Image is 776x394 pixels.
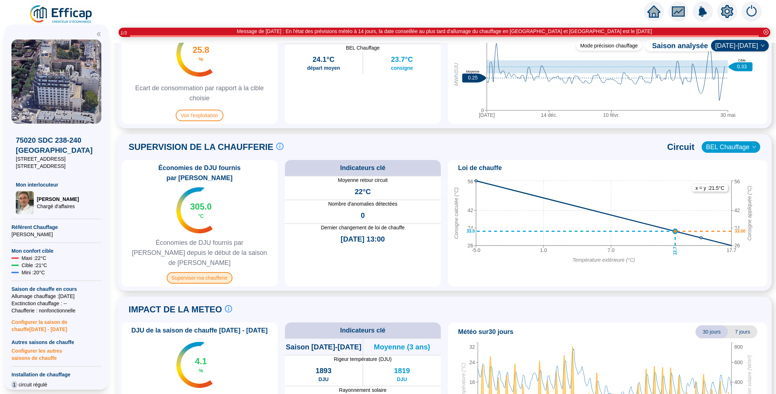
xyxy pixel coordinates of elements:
[96,32,101,37] span: double-left
[340,325,385,335] span: Indicateurs clé
[22,255,46,262] span: Maxi : 22 °C
[313,54,334,64] span: 24.1°C
[693,1,713,22] img: alerts
[706,142,756,152] span: BEL Chauffage
[355,187,371,197] span: 22°C
[734,379,743,385] tspan: 400
[608,247,615,253] tspan: 7.0
[11,314,101,333] span: Configurer la saison de chauffe [DATE] - [DATE]
[22,269,45,276] span: Mini : 20 °C
[458,163,502,173] span: Loi de chauffe
[667,141,694,153] span: Circuit
[647,5,660,18] span: home
[467,229,475,234] text: 33.0
[479,112,495,118] tspan: [DATE]
[120,30,127,36] i: 1 / 3
[199,367,203,374] span: %
[453,63,459,86] tspan: MWh/DJU
[763,29,768,35] span: close-circle
[285,44,441,51] span: BEL Chauffage
[721,5,734,18] span: setting
[285,177,441,184] span: Moyenne retour circuit
[129,304,222,315] span: IMPACT DE LA METEO
[11,346,101,362] span: Configurer les autres saisons de chauffe
[16,135,97,155] span: 75020 SDC 238-240 [GEOGRAPHIC_DATA]
[11,293,101,300] span: Allumage chauffage : [DATE]
[190,201,212,212] span: 305.0
[469,344,475,350] tspan: 32
[458,327,513,337] span: Météo sur 30 jours
[11,371,101,378] span: Installation de chauffage
[11,300,101,307] span: Exctinction chauffage : --
[124,163,275,183] span: Économies de DJU fournis par [PERSON_NAME]
[285,200,441,207] span: Nombre d'anomalies détectées
[734,207,740,213] tspan: 42
[167,272,232,284] span: Superviser ma chaufferie
[11,381,17,388] span: 1
[728,325,757,338] span: 7 jours
[198,212,204,220] span: °C
[11,285,101,293] span: Saison de chauffe en cours
[176,187,213,233] img: indicateur températures
[747,185,752,240] tspan: Consigne appliquée (°C)
[541,112,557,118] tspan: 14 déc.
[176,31,213,77] img: indicateur températures
[225,305,232,312] span: info-circle
[286,342,361,352] span: Saison [DATE]-[DATE]
[481,107,484,113] tspan: 0
[29,4,94,24] img: efficap energie logo
[199,56,203,63] span: %
[726,247,736,253] tspan: 17.7
[467,225,473,231] tspan: 34
[127,325,272,335] span: DJU de la saison de chauffe [DATE] - [DATE]
[467,207,473,213] tspan: 42
[285,386,441,394] span: Rayonnement solaire
[11,339,101,346] span: Autres saisons de chauffe
[645,41,708,51] span: Saison analysée
[603,112,620,118] tspan: 10 févr.
[16,155,97,162] span: [STREET_ADDRESS]
[391,64,413,72] span: consigne
[16,191,34,214] img: Chargé d'affaires
[573,257,635,263] tspan: Température extérieure (°C)
[742,1,762,22] img: alerts
[466,70,479,73] text: Moyenne
[124,238,275,268] span: Économies de DJU fournis par [PERSON_NAME] depuis le début de la saison de [PERSON_NAME]
[469,359,475,365] tspan: 24
[11,224,101,231] span: Référent Chauffage
[285,356,441,363] span: Rigeur température (DJU)
[195,356,207,367] span: 4.1
[340,163,385,173] span: Indicateurs clé
[737,63,747,69] text: 0.33
[129,141,273,153] span: SUPERVISION DE LA CHAUFFERIE
[285,224,441,231] span: Dernier changement de loi de chauffe
[735,229,745,234] text: 33.00
[37,196,79,203] span: [PERSON_NAME]
[734,225,740,231] tspan: 34
[361,210,365,220] span: 0
[307,64,340,72] span: départ moyen
[319,376,329,383] span: DJU
[37,203,79,210] span: Chargé d'affaires
[11,247,101,255] span: Mon confort cible
[468,74,477,80] text: 0.25
[397,376,407,383] span: DJU
[16,162,97,170] span: [STREET_ADDRESS]
[374,342,430,352] span: Moyenne (3 ans)
[696,185,725,191] text: x = y : 21.5 °C
[734,243,740,248] tspan: 26
[22,262,47,269] span: Cible : 21 °C
[315,366,332,376] span: 1893
[11,307,101,314] span: Chaufferie : non fonctionnelle
[469,379,475,385] tspan: 16
[576,41,642,51] div: Mode précision chauffage
[176,342,213,388] img: indicateur températures
[673,246,678,255] text: 12.7
[276,143,283,150] span: info-circle
[734,344,743,350] tspan: 800
[720,112,735,118] tspan: 30 mai
[540,247,547,253] tspan: 1.0
[341,234,385,244] span: [DATE] 13:00
[738,58,746,62] text: Cible
[761,43,765,48] span: down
